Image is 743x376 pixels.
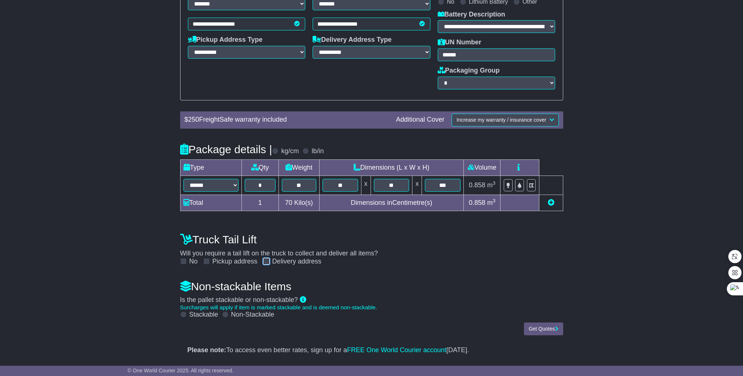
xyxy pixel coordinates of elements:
label: No [189,258,198,266]
label: Non-Stackable [231,311,274,319]
h4: Package details | [180,143,272,155]
sup: 3 [493,180,496,186]
td: x [412,176,422,195]
td: Weight [278,159,319,176]
label: kg/cm [281,147,299,155]
label: Pickup address [212,258,258,266]
label: lb/in [312,147,324,155]
span: 250 [188,116,199,123]
td: Type [180,159,241,176]
td: Dimensions (L x W x H) [319,159,464,176]
a: Add new item [548,199,554,206]
span: 0.858 [469,199,485,206]
h4: Non-stackable Items [180,280,563,292]
div: $ FreightSafe warranty included [181,116,393,124]
span: © One World Courier 2025. All rights reserved. [128,368,234,373]
span: m [487,181,496,189]
span: Increase my warranty / insurance cover [456,117,546,123]
h4: Truck Tail Lift [180,233,563,246]
td: x [361,176,371,195]
td: Volume [464,159,500,176]
td: Kilo(s) [278,195,319,211]
span: 0.858 [469,181,485,189]
a: FREE One World Courier account [347,346,447,354]
button: Increase my warranty / insurance cover [452,114,558,126]
label: Delivery Address Type [313,36,391,44]
td: Qty [241,159,278,176]
span: m [487,199,496,206]
td: Dimensions in Centimetre(s) [319,195,464,211]
p: To access even better rates, sign up for a [DATE]. [187,346,556,354]
span: 70 [285,199,292,206]
button: Get Quotes [524,322,563,335]
div: Will you require a tail lift on the truck to collect and deliver all items? [176,230,567,266]
label: Delivery address [272,258,321,266]
sup: 3 [493,198,496,203]
label: Packaging Group [438,67,500,75]
div: Additional Cover [392,116,448,124]
label: Stackable [189,311,218,319]
span: Is the pallet stackable or non-stackable? [180,296,298,303]
label: Battery Description [438,11,505,19]
div: Surcharges will apply if item is marked stackable and is deemed non-stackable. [180,304,563,311]
td: 1 [241,195,278,211]
label: UN Number [438,38,481,47]
strong: Please note: [187,346,226,354]
td: Total [180,195,241,211]
label: Pickup Address Type [188,36,263,44]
